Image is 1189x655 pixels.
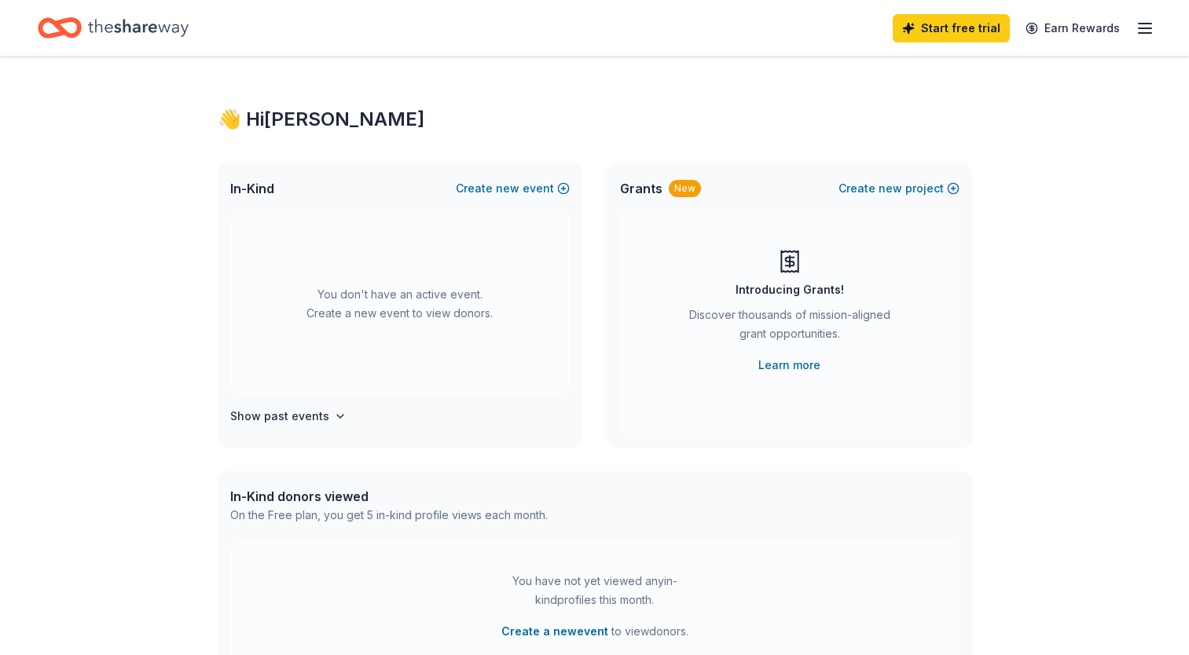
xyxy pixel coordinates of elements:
[683,306,897,349] div: Discover thousands of mission-aligned grant opportunities.
[1016,14,1129,42] a: Earn Rewards
[230,506,548,525] div: On the Free plan, you get 5 in-kind profile views each month.
[893,14,1010,42] a: Start free trial
[501,622,688,641] span: to view donors .
[496,179,519,198] span: new
[230,179,274,198] span: In-Kind
[38,9,189,46] a: Home
[620,179,662,198] span: Grants
[497,572,693,609] div: You have not yet viewed any in-kind profiles this month.
[230,407,347,426] button: Show past events
[669,180,701,197] div: New
[736,280,844,299] div: Introducing Grants!
[218,107,972,132] div: 👋 Hi [PERSON_NAME]
[501,622,608,641] button: Create a newevent
[230,214,570,394] div: You don't have an active event. Create a new event to view donors.
[230,407,329,426] h4: Show past events
[758,356,820,375] a: Learn more
[456,179,570,198] button: Createnewevent
[879,179,902,198] span: new
[839,179,960,198] button: Createnewproject
[230,487,548,506] div: In-Kind donors viewed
